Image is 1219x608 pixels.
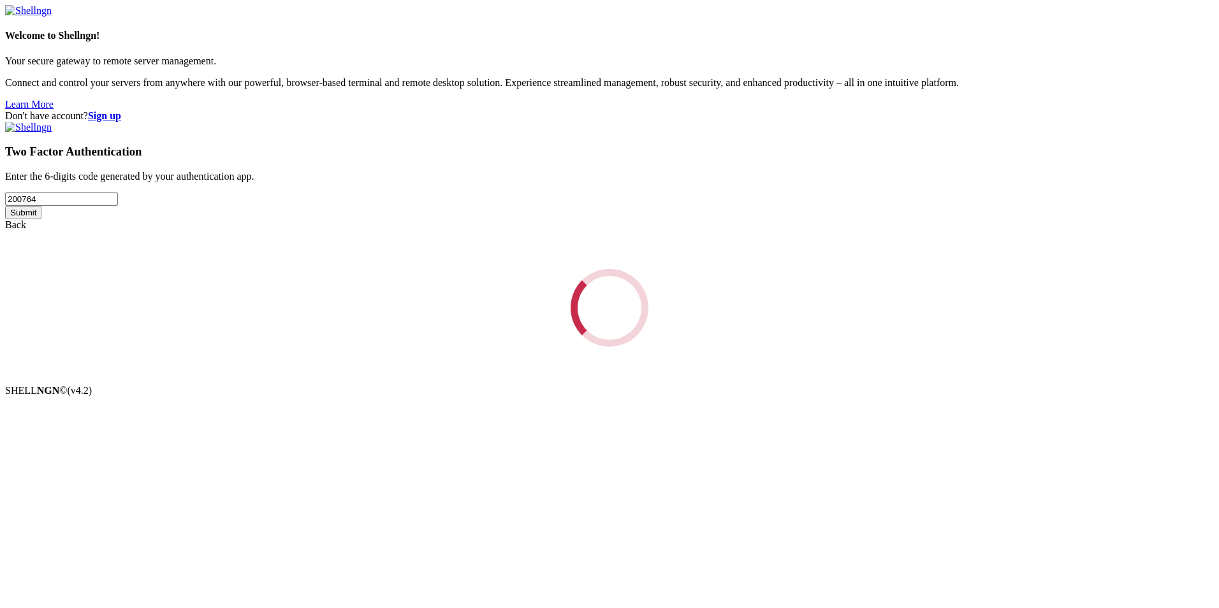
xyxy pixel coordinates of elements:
[5,55,1214,67] p: Your secure gateway to remote server management.
[571,269,648,347] div: Loading...
[5,219,26,230] a: Back
[5,30,1214,41] h4: Welcome to Shellngn!
[5,171,1214,182] p: Enter the 6-digits code generated by your authentication app.
[37,385,60,396] b: NGN
[5,145,1214,159] h3: Two Factor Authentication
[5,385,92,396] span: SHELL ©
[5,99,54,110] a: Learn More
[5,5,52,17] img: Shellngn
[5,110,1214,122] div: Don't have account?
[68,385,92,396] span: 4.2.0
[88,110,121,121] a: Sign up
[5,192,118,206] input: Two factor code
[5,206,41,219] input: Submit
[5,122,52,133] img: Shellngn
[5,77,1214,89] p: Connect and control your servers from anywhere with our powerful, browser-based terminal and remo...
